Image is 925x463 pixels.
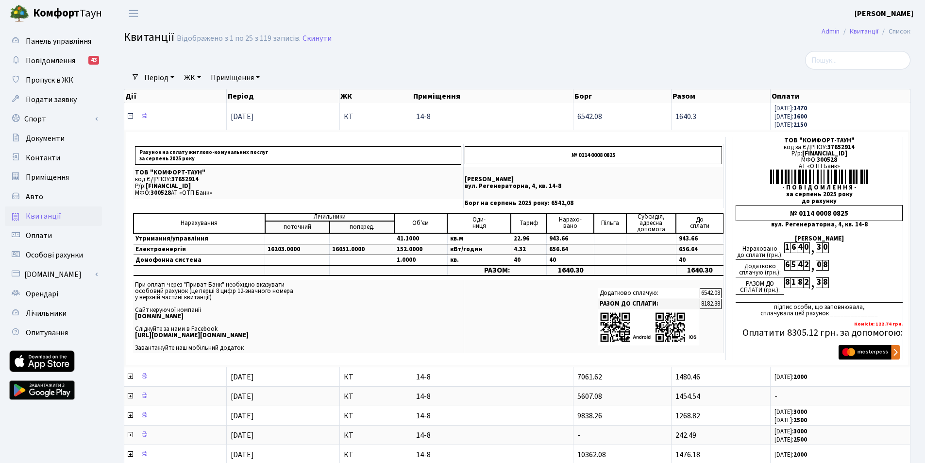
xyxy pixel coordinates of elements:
[547,213,594,233] td: Нарахо- вано
[133,280,464,353] td: При оплаті через "Приват-Банк" необхідно вказувати особовий рахунок (це перші 8 цифр 12-значного ...
[26,327,68,338] span: Опитування
[511,233,546,244] td: 22.96
[790,242,797,253] div: 6
[816,277,822,288] div: 3
[675,372,700,382] span: 1480.46
[822,26,840,36] a: Admin
[134,255,265,265] td: Домофонна система
[135,170,461,176] p: ТОВ "КОМФОРТ-ТАУН"
[5,284,102,304] a: Орендарі
[736,260,784,277] div: Додатково сплачую (грн.):
[816,242,822,253] div: 3
[577,449,606,460] span: 10362.08
[774,120,807,129] small: [DATE]:
[736,144,903,151] div: код за ЄДРПОУ:
[344,431,408,439] span: КТ
[822,242,828,253] div: 0
[447,255,511,265] td: кв.
[809,260,816,271] div: ,
[5,90,102,109] a: Подати заявку
[303,34,332,43] a: Скинути
[416,431,569,439] span: 14-8
[793,427,807,436] b: 3000
[135,312,184,321] b: [DOMAIN_NAME]
[774,408,807,416] small: [DATE]:
[5,129,102,148] a: Документи
[26,211,61,222] span: Квитанції
[736,277,784,295] div: РАЗОМ ДО СПЛАТИ (грн.):
[511,213,546,233] td: Тариф
[5,323,102,343] a: Опитування
[736,137,903,144] div: ТОВ "КОМФОРТ-ТАУН"
[135,331,249,340] b: [URL][DOMAIN_NAME][DOMAIN_NAME]
[135,146,461,165] p: Рахунок на сплату житлово-комунальних послуг за серпень 2025 року
[809,242,816,254] div: ,
[736,185,903,191] div: - П О В І Д О М Л Е Н Н Я -
[416,412,569,420] span: 14-8
[5,148,102,168] a: Контакти
[511,255,546,265] td: 40
[394,255,447,265] td: 1.0000
[5,304,102,323] a: Лічильники
[803,260,809,271] div: 2
[511,244,546,255] td: 4.32
[774,393,906,400] span: -
[5,51,102,70] a: Повідомлення43
[807,21,925,42] nav: breadcrumb
[594,213,626,233] td: Пільга
[793,435,807,444] b: 2500
[802,149,847,158] span: [FINANCIAL_ID]
[121,5,146,21] button: Переключити навігацію
[577,391,602,402] span: 5607.08
[793,416,807,425] b: 2500
[676,255,723,265] td: 40
[447,244,511,255] td: кВт/годин
[817,155,837,164] span: 300528
[465,183,722,189] p: вул. Регенераторна, 4, кв. 14-8
[774,373,807,381] small: [DATE]:
[26,250,83,260] span: Особові рахунки
[447,265,547,275] td: РАЗОМ:
[774,435,807,444] small: [DATE]:
[227,89,340,103] th: Період
[736,157,903,163] div: МФО:
[135,190,461,196] p: МФО: АТ «ОТП Банк»
[809,277,816,289] div: ,
[344,373,408,381] span: КТ
[5,226,102,245] a: Оплати
[855,8,913,19] b: [PERSON_NAME]
[676,233,723,244] td: 943.66
[171,175,199,184] span: 37652914
[5,109,102,129] a: Спорт
[26,133,65,144] span: Документи
[736,302,903,317] div: підпис особи, що заповнювала, сплачувала цей рахунок ______________
[10,4,29,23] img: logo.png
[774,427,807,436] small: [DATE]:
[26,230,52,241] span: Оплати
[134,233,265,244] td: Утримання/управління
[850,26,878,36] a: Квитанції
[822,277,828,288] div: 8
[416,393,569,400] span: 14-8
[465,146,722,164] p: № 0114 0008 0825
[600,311,697,343] img: apps-qrcodes.png
[26,153,60,163] span: Контакти
[736,222,903,228] div: вул. Регенераторна, 4, кв. 14-8
[447,233,511,244] td: кв.м
[344,113,408,120] span: КТ
[231,111,254,122] span: [DATE]
[412,89,573,103] th: Приміщення
[626,213,676,233] td: Субсидія, адресна допомога
[784,260,790,271] div: 6
[577,372,602,382] span: 7061.62
[180,69,205,86] a: ЖК
[672,89,771,103] th: Разом
[675,411,700,421] span: 1268.82
[676,213,723,233] td: До cплати
[816,260,822,271] div: 0
[26,36,91,47] span: Панель управління
[339,89,412,103] th: ЖК
[33,5,102,22] span: Таун
[676,244,723,255] td: 656.64
[465,200,722,206] p: Борг на серпень 2025 року: 6542,08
